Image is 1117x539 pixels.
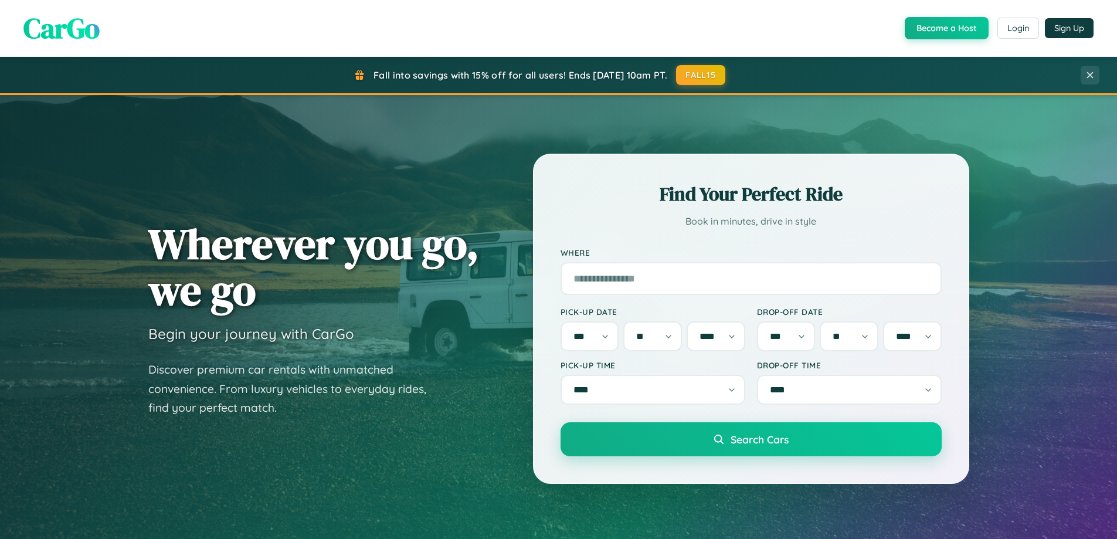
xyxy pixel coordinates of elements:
label: Drop-off Date [757,307,942,317]
button: Become a Host [905,17,989,39]
span: CarGo [23,9,100,48]
button: Search Cars [561,422,942,456]
h2: Find Your Perfect Ride [561,181,942,207]
button: Login [997,18,1039,39]
span: Search Cars [731,433,789,446]
label: Pick-up Time [561,360,745,370]
label: Drop-off Time [757,360,942,370]
h3: Begin your journey with CarGo [148,325,354,343]
p: Book in minutes, drive in style [561,213,942,230]
label: Where [561,248,942,257]
button: FALL15 [676,65,725,85]
label: Pick-up Date [561,307,745,317]
button: Sign Up [1045,18,1094,38]
p: Discover premium car rentals with unmatched convenience. From luxury vehicles to everyday rides, ... [148,360,442,418]
h1: Wherever you go, we go [148,221,479,313]
span: Fall into savings with 15% off for all users! Ends [DATE] 10am PT. [374,69,667,81]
